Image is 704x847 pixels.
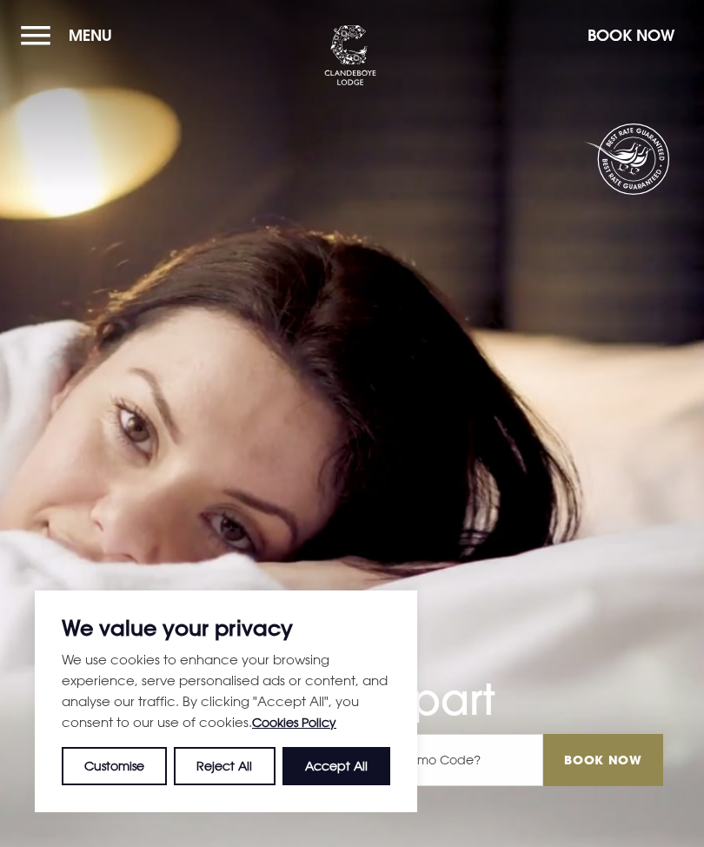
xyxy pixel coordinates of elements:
button: Reject All [174,747,275,785]
input: Book Now [543,734,663,786]
img: Clandeboye Lodge [324,25,376,86]
span: Menu [69,25,112,45]
button: Menu [21,17,121,54]
p: We value your privacy [62,617,390,638]
button: Customise [62,747,167,785]
button: Accept All [282,747,390,785]
a: Cookies Policy [252,715,336,730]
p: We use cookies to enhance your browsing experience, serve personalised ads or content, and analys... [62,649,390,733]
input: Have A Promo Code? [336,734,543,786]
div: We value your privacy [35,590,417,812]
button: Book Now [579,17,683,54]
